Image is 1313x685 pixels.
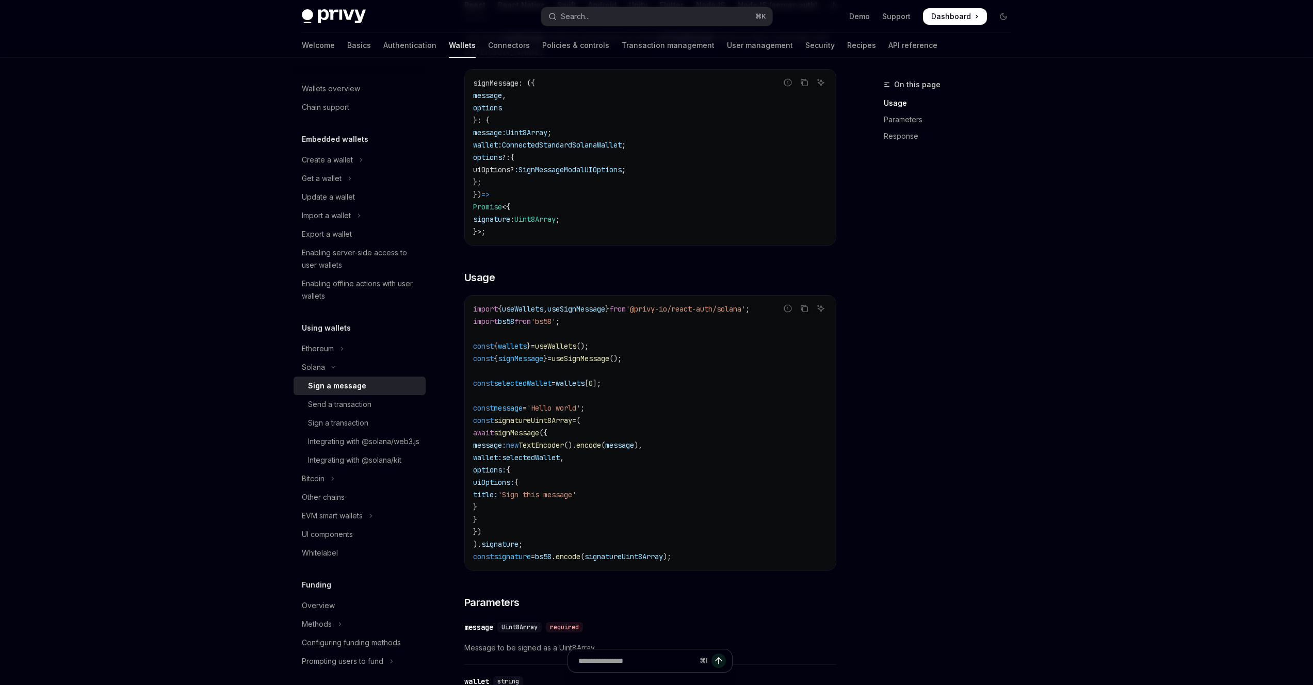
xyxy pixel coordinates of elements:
[473,202,502,211] span: Promise
[294,615,426,633] button: Toggle Methods section
[518,165,622,174] span: SignMessageModalUIOptions
[294,525,426,544] a: UI components
[294,274,426,305] a: Enabling offline actions with user wallets
[546,622,583,632] div: required
[494,416,572,425] span: signatureUint8Array
[294,151,426,169] button: Toggle Create a wallet section
[622,165,626,174] span: ;
[294,225,426,243] a: Export a wallet
[488,33,530,58] a: Connectors
[494,379,552,388] span: selectedWallet
[302,322,351,334] h5: Using wallets
[805,33,835,58] a: Security
[531,341,535,351] span: =
[498,490,576,499] span: 'Sign this message'
[527,403,580,413] span: 'Hello world'
[473,490,498,499] span: title:
[302,154,353,166] div: Create a wallet
[564,441,576,450] span: ().
[473,227,485,236] span: }>;
[347,33,371,58] a: Basics
[302,655,383,667] div: Prompting users to fund
[527,341,531,351] span: }
[473,91,502,100] span: message
[473,416,494,425] span: const
[506,441,518,450] span: new
[556,215,560,224] span: ;
[601,441,605,450] span: (
[494,552,531,561] span: signature
[302,83,360,95] div: Wallets overview
[302,33,335,58] a: Welcome
[514,478,518,487] span: {
[464,622,493,632] div: message
[580,552,585,561] span: (
[294,469,426,488] button: Toggle Bitcoin section
[585,552,663,561] span: signatureUint8Array
[449,33,476,58] a: Wallets
[498,354,543,363] span: signMessage
[473,465,506,475] span: options:
[294,377,426,395] a: Sign a message
[294,414,426,432] a: Sign a transaction
[302,599,335,612] div: Overview
[755,12,766,21] span: ⌘ K
[502,153,510,162] span: ?:
[882,11,911,22] a: Support
[302,528,353,541] div: UI components
[302,510,363,522] div: EVM smart wallets
[576,441,601,450] span: encode
[294,633,426,652] a: Configuring funding methods
[302,491,345,503] div: Other chains
[473,215,510,224] span: signature
[302,472,325,485] div: Bitcoin
[884,128,1020,144] a: Response
[798,76,811,89] button: Copy the contents from the code block
[302,209,351,222] div: Import a wallet
[308,417,368,429] div: Sign a transaction
[502,304,543,314] span: useWallets
[502,140,622,150] span: ConnectedStandardSolanaWallet
[931,11,971,22] span: Dashboard
[473,379,494,388] span: const
[849,11,870,22] a: Demo
[302,361,325,373] div: Solana
[302,247,419,271] div: Enabling server-side access to user wallets
[576,416,580,425] span: (
[605,304,609,314] span: }
[294,169,426,188] button: Toggle Get a wallet section
[561,10,590,23] div: Search...
[308,398,371,411] div: Send a transaction
[535,341,576,351] span: useWallets
[518,78,535,88] span: : ({
[302,278,419,302] div: Enabling offline actions with user wallets
[473,190,481,199] span: })
[547,354,552,363] span: =
[626,304,745,314] span: '@privy-io/react-auth/solana'
[894,78,941,91] span: On this page
[294,358,426,377] button: Toggle Solana section
[502,91,506,100] span: ,
[302,618,332,630] div: Methods
[302,579,331,591] h5: Funding
[464,595,520,610] span: Parameters
[510,215,514,224] span: :
[552,552,556,561] span: .
[302,172,342,185] div: Get a wallet
[464,642,836,654] span: Message to be signed as a Uint8Array.
[294,395,426,414] a: Send a transaction
[542,33,609,58] a: Policies & controls
[727,33,793,58] a: User management
[294,243,426,274] a: Enabling server-side access to user wallets
[539,428,547,437] span: ({
[711,654,726,668] button: Send message
[473,527,481,536] span: })
[518,540,523,549] span: ;
[473,502,477,512] span: }
[605,441,634,450] span: message
[498,341,527,351] span: wallets
[622,140,626,150] span: ;
[514,165,518,174] span: :
[302,191,355,203] div: Update a wallet
[634,441,642,450] span: ),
